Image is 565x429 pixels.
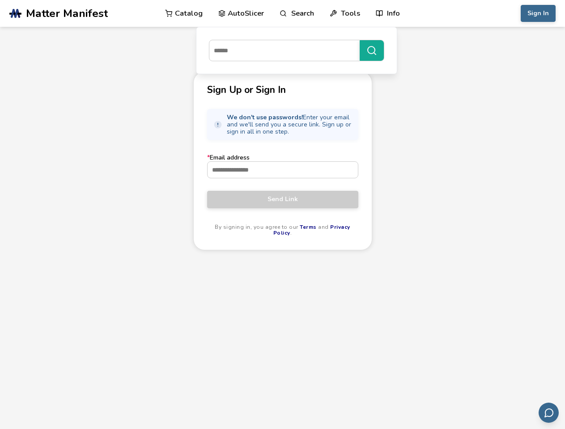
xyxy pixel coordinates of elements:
[207,224,358,237] p: By signing in, you agree to our and .
[539,403,559,423] button: Send feedback via email
[26,7,108,20] span: Matter Manifest
[227,114,352,135] span: Enter your email and we'll send you a secure link. Sign up or sign in all in one step.
[227,113,303,122] strong: We don't use passwords!
[208,162,358,178] input: *Email address
[273,223,350,237] a: Privacy Policy
[300,223,317,231] a: Terms
[521,5,556,22] button: Sign In
[207,85,358,95] p: Sign Up or Sign In
[207,154,358,178] label: Email address
[207,191,358,208] button: Send Link
[214,196,352,203] span: Send Link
